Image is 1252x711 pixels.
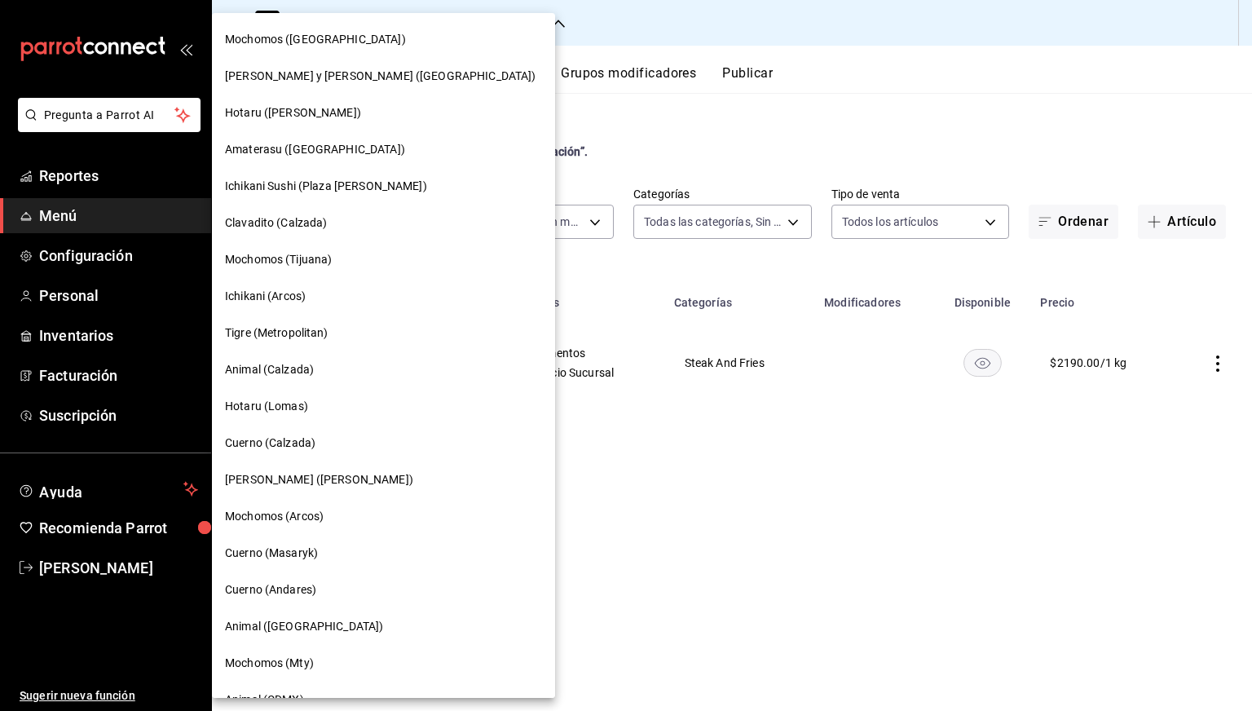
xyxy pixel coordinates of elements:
[212,205,555,241] div: Clavadito (Calzada)
[225,618,383,635] span: Animal ([GEOGRAPHIC_DATA])
[225,214,328,232] span: Clavadito (Calzada)
[212,498,555,535] div: Mochomos (Arcos)
[212,58,555,95] div: [PERSON_NAME] y [PERSON_NAME] ([GEOGRAPHIC_DATA])
[212,95,555,131] div: Hotaru ([PERSON_NAME])
[225,361,314,378] span: Animal (Calzada)
[212,21,555,58] div: Mochomos ([GEOGRAPHIC_DATA])
[212,168,555,205] div: Ichikani Sushi (Plaza [PERSON_NAME])
[225,581,316,598] span: Cuerno (Andares)
[225,471,413,488] span: [PERSON_NAME] ([PERSON_NAME])
[212,461,555,498] div: [PERSON_NAME] ([PERSON_NAME])
[212,131,555,168] div: Amaterasu ([GEOGRAPHIC_DATA])
[225,251,332,268] span: Mochomos (Tijuana)
[212,572,555,608] div: Cuerno (Andares)
[212,608,555,645] div: Animal ([GEOGRAPHIC_DATA])
[212,278,555,315] div: Ichikani (Arcos)
[225,545,318,562] span: Cuerno (Masaryk)
[212,425,555,461] div: Cuerno (Calzada)
[225,68,536,85] span: [PERSON_NAME] y [PERSON_NAME] ([GEOGRAPHIC_DATA])
[225,141,405,158] span: Amaterasu ([GEOGRAPHIC_DATA])
[225,691,304,709] span: Animal (CDMX)
[225,508,324,525] span: Mochomos (Arcos)
[212,241,555,278] div: Mochomos (Tijuana)
[225,435,315,452] span: Cuerno (Calzada)
[212,388,555,425] div: Hotaru (Lomas)
[212,535,555,572] div: Cuerno (Masaryk)
[212,315,555,351] div: Tigre (Metropolitan)
[225,288,306,305] span: Ichikani (Arcos)
[225,178,427,195] span: Ichikani Sushi (Plaza [PERSON_NAME])
[225,398,308,415] span: Hotaru (Lomas)
[225,655,314,672] span: Mochomos (Mty)
[212,645,555,682] div: Mochomos (Mty)
[225,104,361,121] span: Hotaru ([PERSON_NAME])
[225,31,406,48] span: Mochomos ([GEOGRAPHIC_DATA])
[225,325,328,342] span: Tigre (Metropolitan)
[212,351,555,388] div: Animal (Calzada)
